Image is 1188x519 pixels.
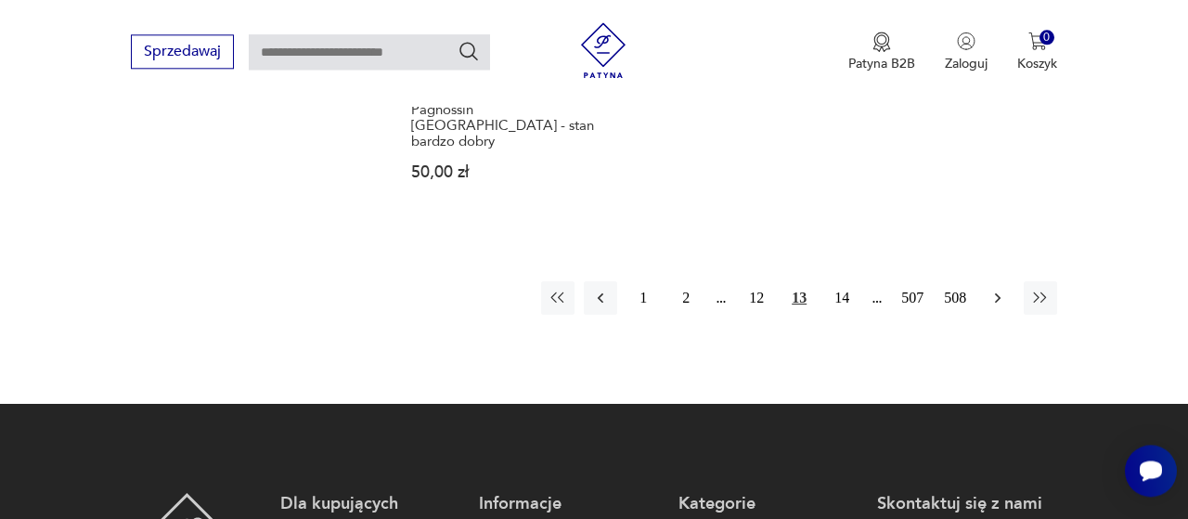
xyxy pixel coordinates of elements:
[877,493,1057,515] p: Skontaktuj się z nami
[458,40,480,62] button: Szukaj
[411,164,600,180] p: 50,00 zł
[896,281,929,315] button: 507
[740,281,773,315] button: 12
[678,493,859,515] p: Kategorie
[848,55,915,72] p: Patyna B2B
[848,32,915,72] button: Patyna B2B
[131,46,234,59] a: Sprzedawaj
[945,32,988,72] button: Zaloguj
[411,86,600,149] h3: Talerz dekoracyjny (19 cm) Pagnossin [GEOGRAPHIC_DATA] - stan bardzo dobry
[1028,32,1047,50] img: Ikona koszyka
[938,281,972,315] button: 508
[1017,32,1057,72] button: 0Koszyk
[957,32,975,50] img: Ikonka użytkownika
[575,22,631,78] img: Patyna - sklep z meblami i dekoracjami vintage
[848,32,915,72] a: Ikona medaluPatyna B2B
[1125,445,1177,497] iframe: Smartsupp widget button
[280,493,460,515] p: Dla kupujących
[131,34,234,69] button: Sprzedawaj
[479,493,659,515] p: Informacje
[825,281,859,315] button: 14
[945,55,988,72] p: Zaloguj
[872,32,891,52] img: Ikona medalu
[626,281,660,315] button: 1
[1039,30,1055,45] div: 0
[1017,55,1057,72] p: Koszyk
[782,281,816,315] button: 13
[669,281,703,315] button: 2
